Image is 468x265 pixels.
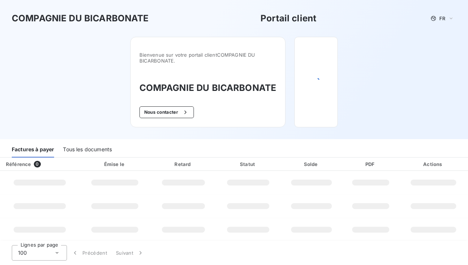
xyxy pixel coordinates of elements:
button: Précédent [67,245,111,261]
div: Tous les documents [63,142,112,158]
div: Solde [282,160,341,168]
div: Statut [218,160,279,168]
span: 0 [34,161,40,167]
span: FR [439,15,445,21]
div: Émise le [81,160,149,168]
h3: Portail client [260,12,316,25]
span: 100 [18,249,27,257]
div: PDF [344,160,397,168]
h3: COMPAGNIE DU BICARBONATE [12,12,149,25]
h3: COMPAGNIE DU BICARBONATE [139,81,277,95]
div: Factures à payer [12,142,54,158]
div: Retard [152,160,214,168]
span: Bienvenue sur votre portail client COMPAGNIE DU BICARBONATE . [139,52,277,64]
div: Référence [6,161,31,167]
button: Suivant [111,245,149,261]
button: Nous contacter [139,106,194,118]
div: Actions [400,160,467,168]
